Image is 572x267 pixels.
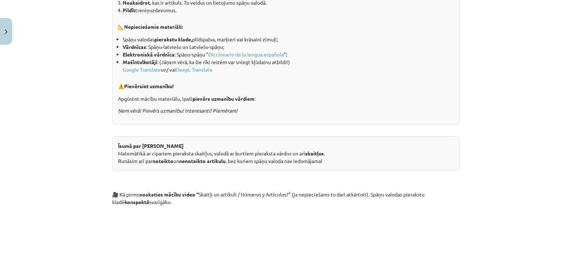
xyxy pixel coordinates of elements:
strong: Īsumā par [PERSON_NAME] [118,142,183,149]
a: Google Translate [123,66,161,73]
div: Matemātikā ar cipariem pieraksta skaitļus, valodā ar burtiem pieraksta vārdus un arī . Runāsim ar... [112,136,460,171]
li: : (Jāņem vērā, ka šie rīki reizēm var sniegt kļūdainu atbildi!) un/ vai [123,58,454,73]
li: treniņuzdevumus. [123,6,454,14]
li: Spāņu valodas pildspalva, marķieri vai krāsaini zīmuļi; [123,36,454,43]
p: 📐 [118,18,454,31]
a: DeepL Translate [176,66,213,73]
em: Ņem vērā! Pievērs uzmanību! Interesanti! Piemēram! [118,107,237,114]
p: ⚠️ [118,77,454,91]
strong: Elektroniskā vārdnīca [123,51,174,58]
strong: pievērs uzmanību vārdiem [192,95,254,102]
b: Pievērsiet uzmanību! [124,83,174,89]
b: Nepieciešamie materiāli: [124,23,183,30]
strong: Vārdnīcas [123,44,146,50]
strong: noteikto [153,158,173,164]
a: Diccionario de la lengua española [208,51,284,58]
li: : Spāņu-spāņu “ ”; [123,51,454,58]
strong: nenoteikto artikulu [179,158,226,164]
p: Apgūstot mācību materiālu, īpaši : [118,95,454,103]
strong: Mašīntulkotāji [123,59,157,65]
li: : Spāņu-latviešu un Latviešu-spāņu; [123,43,454,51]
strong: noskaties mācību video “ [140,191,199,198]
strong: pierakstu klade, [154,36,192,42]
strong: skaitļus [305,150,324,157]
strong: Pildīt [123,7,135,13]
p: 🎥 Kā pirmo Skaitļi un artikuli / Números y Artículos?” (ja nepieciešams to dari atkārtoti). Spāņu... [112,171,460,206]
strong: konspektē [124,199,149,205]
img: icon-close-lesson-0947bae3869378f0d4975bcd49f059093ad1ed9edebbc8119c70593378902aed.svg [5,30,8,34]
